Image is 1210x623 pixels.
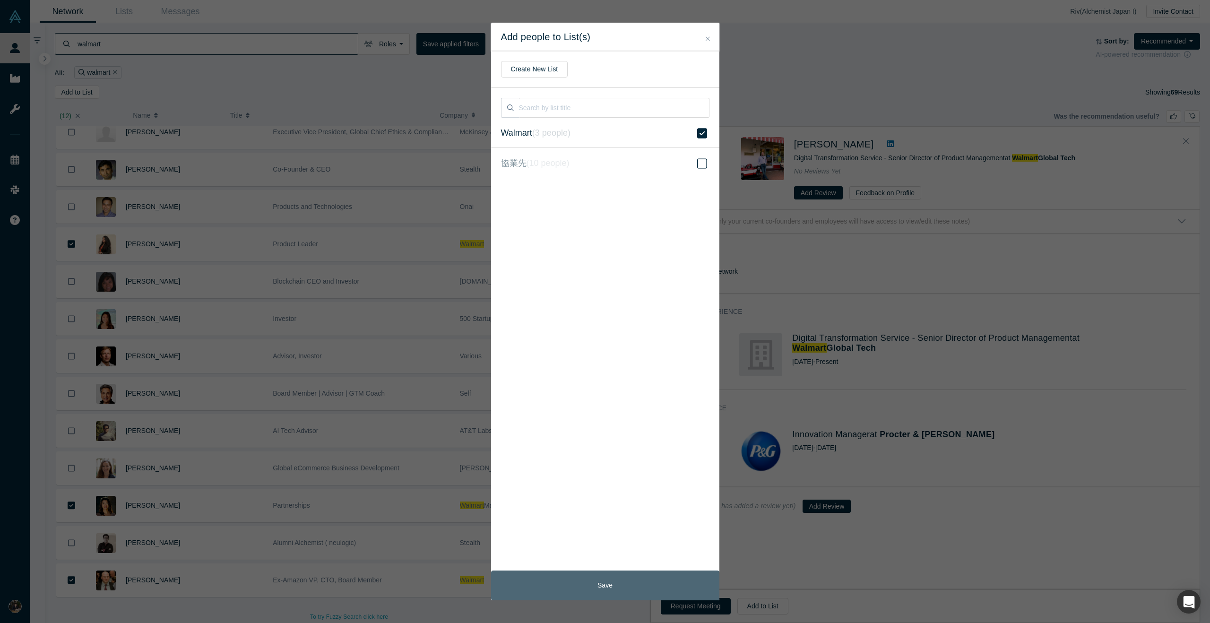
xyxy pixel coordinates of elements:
button: Save [491,571,719,600]
button: Create New List [501,61,568,78]
span: 協業先 [501,156,570,170]
span: Walmart [501,126,570,139]
h2: Add people to List(s) [501,31,709,43]
i: ( 10 people ) [527,158,570,168]
i: ( 3 people ) [532,128,570,138]
input: Search by list title [519,98,709,118]
button: Close [703,34,713,44]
